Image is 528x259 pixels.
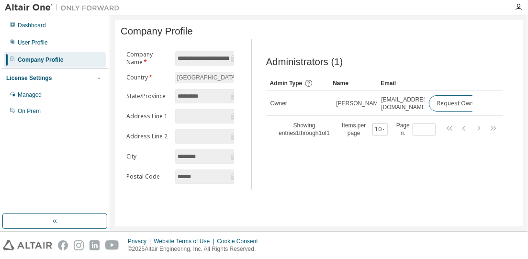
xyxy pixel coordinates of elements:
div: Privacy [128,237,154,245]
div: [GEOGRAPHIC_DATA] [175,72,240,83]
div: Name [333,76,373,91]
div: Managed [18,91,42,99]
span: [PERSON_NAME] [336,100,383,107]
span: Items per page [338,122,388,137]
button: Request Owner Change [429,95,510,112]
label: Country [126,74,169,81]
img: youtube.svg [105,240,119,250]
label: Address Line 2 [126,133,169,140]
label: City [126,153,169,160]
span: Showing entries 1 through 1 of 1 [279,122,330,136]
span: [EMAIL_ADDRESS][DOMAIN_NAME] [381,96,432,111]
img: instagram.svg [74,240,84,250]
div: On Prem [18,107,41,115]
p: © 2025 Altair Engineering, Inc. All Rights Reserved. [128,245,264,253]
label: Postal Code [126,173,169,180]
img: Altair One [5,3,124,12]
img: linkedin.svg [90,240,100,250]
div: User Profile [18,39,48,46]
label: Address Line 1 [126,113,169,120]
img: facebook.svg [58,240,68,250]
label: State/Province [126,92,169,100]
span: Administrators (1) [266,56,343,68]
span: Page n. [396,122,436,137]
div: Email [381,76,421,91]
span: Admin Type [270,80,303,87]
img: altair_logo.svg [3,240,52,250]
span: Company Profile [121,26,193,37]
span: Owner [270,100,287,107]
div: Cookie Consent [217,237,263,245]
div: [GEOGRAPHIC_DATA] [176,72,238,83]
div: License Settings [6,74,52,82]
label: Company Name [126,51,169,66]
button: 10 [375,125,385,133]
div: Website Terms of Use [154,237,217,245]
div: Company Profile [18,56,63,64]
div: Dashboard [18,22,46,29]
